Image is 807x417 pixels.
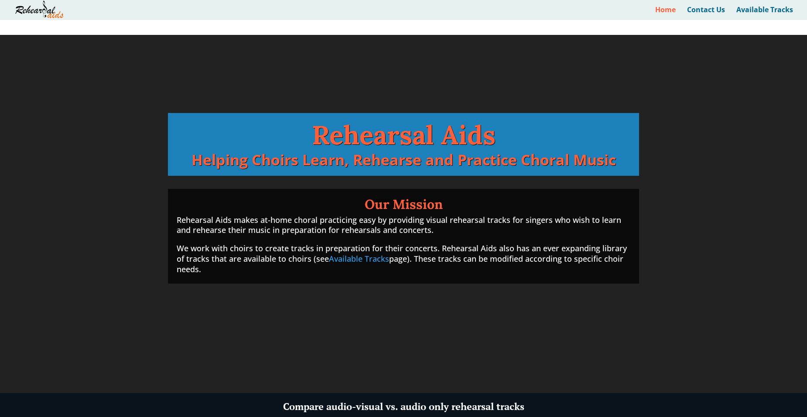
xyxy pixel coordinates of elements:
[177,243,630,274] p: We work with choirs to create tracks in preparation for their concerts. Rehearsal Aids also has a...
[655,7,676,19] a: Home
[177,215,630,244] p: Rehearsal Aids makes at-home choral practicing easy by providing visual rehearsal tracks for sing...
[9,402,798,416] h3: Compare audio-visual vs. audio only rehearsal tracks
[177,152,630,167] p: Helping Choirs Learn, Rehearse and Practice Choral Music
[177,122,630,152] h1: Rehearsal Aids
[687,7,725,19] a: Contact Us
[365,196,443,212] strong: Our Mission
[329,253,389,264] a: Available Tracks
[736,7,793,19] a: Available Tracks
